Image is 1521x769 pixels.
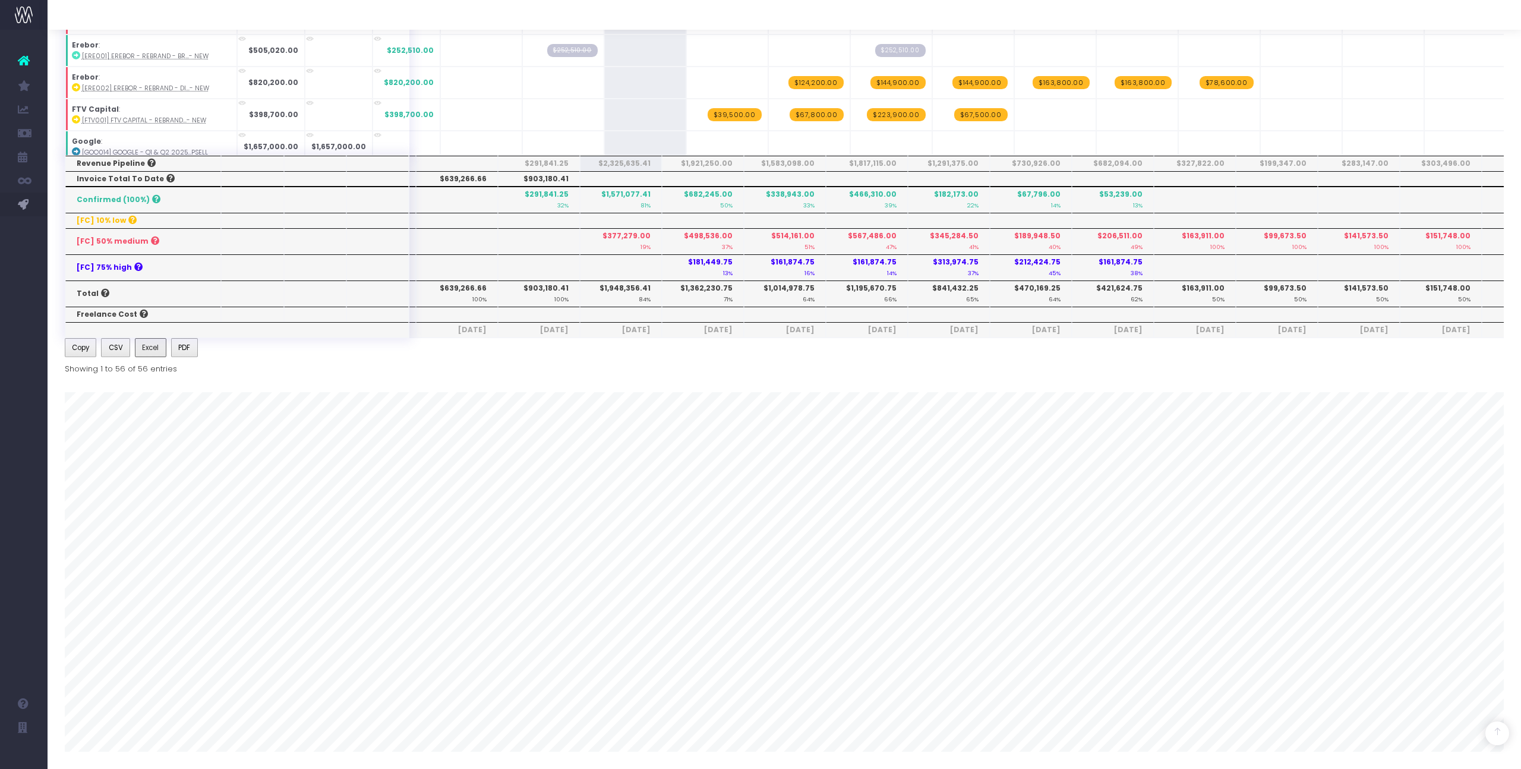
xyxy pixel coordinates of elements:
td: : [65,34,237,67]
small: 100% [554,294,569,303]
strong: Google [72,136,101,146]
small: 39% [885,200,897,209]
span: [DATE] [591,324,651,335]
strong: FTV Capital [72,104,119,114]
strong: $1,657,000.00 [244,141,298,152]
th: $189,948.50 [990,228,1072,254]
small: 50% [1212,294,1225,303]
button: Copy [65,338,97,357]
abbr: [GOO014] Google - Q1 & Q2 2025 Gemini Design Retainer - Brand - Upsell [82,148,208,157]
small: 100% [1456,241,1470,251]
span: wayahead Revenue Forecast Item [954,108,1008,121]
strong: $398,700.00 [249,109,298,119]
small: 100% [1210,241,1225,251]
span: wayahead Revenue Forecast Item [790,108,844,121]
th: $163,911.00 [1154,281,1236,307]
th: Freelance Cost [65,307,221,322]
span: Excel [142,342,159,353]
th: $161,874.75 [744,254,826,281]
small: 37% [968,267,979,277]
small: 13% [1133,200,1143,209]
td: : [65,131,237,163]
th: Invoice Total To Date [65,171,221,187]
th: $470,169.25 [990,281,1072,307]
th: $181,449.75 [662,254,744,281]
span: [DATE] [1165,324,1225,335]
small: 71% [724,294,733,303]
span: wayahead Revenue Forecast Item [870,76,926,89]
td: : [65,67,237,99]
th: $498,536.00 [662,228,744,254]
small: 64% [1049,294,1061,303]
span: [DATE] [1083,324,1143,335]
th: $466,310.00 [826,187,908,213]
small: 14% [1051,200,1061,209]
small: 81% [640,200,651,209]
th: $151,748.00 [1400,281,1482,307]
th: $567,486.00 [826,228,908,254]
small: 14% [887,267,897,277]
small: 50% [1376,294,1389,303]
th: $1,571,077.41 [580,187,662,213]
th: $1,291,375.00 [908,156,990,171]
small: 13% [723,267,733,277]
th: $206,511.00 [1072,228,1154,254]
th: $212,424.75 [990,254,1072,281]
small: 22% [967,200,979,209]
th: $1,921,250.00 [662,156,744,171]
span: Streamtime Draft Invoice: null – [ERE001] Erebor - Rebrand - Brand - New [547,44,598,57]
span: wayahead Revenue Forecast Item [708,108,762,121]
th: $1,583,098.00 [744,156,826,171]
th: $1,014,978.75 [744,281,826,307]
img: images/default_profile_image.png [15,745,33,763]
span: [DATE] [509,324,569,335]
span: [DATE] [919,324,979,335]
small: 41% [969,241,979,251]
th: $291,841.25 [498,156,580,171]
span: $398,700.00 [384,109,434,120]
th: $303,496.00 [1400,156,1482,171]
strong: Erebor [72,72,99,82]
button: Excel [135,338,166,357]
small: 33% [803,200,815,209]
span: [DATE] [673,324,733,335]
span: wayahead Revenue Forecast Item [1200,76,1254,89]
th: $1,948,356.41 [580,281,662,307]
th: $2,325,635.41 [580,156,662,171]
span: [DATE] [1247,324,1307,335]
small: 100% [1374,241,1389,251]
abbr: [ERE001] Erebor - Rebrand - Brand - New [82,52,209,61]
span: Copy [72,342,89,353]
small: 19% [640,241,651,251]
small: 84% [639,294,651,303]
th: $163,911.00 [1154,228,1236,254]
abbr: [FTV001] FTV Capital - Rebrand - Brand - New [82,116,206,125]
small: 37% [722,241,733,251]
span: CSV [109,342,123,353]
th: $1,817,115.00 [826,156,908,171]
th: $161,874.75 [826,254,908,281]
small: 65% [966,294,979,303]
th: $199,347.00 [1236,156,1318,171]
td: : [65,99,237,131]
small: 40% [1049,241,1061,251]
small: 49% [1131,241,1143,251]
small: 64% [803,294,815,303]
span: $820,200.00 [384,77,434,88]
span: PDF [178,342,190,353]
th: $182,173.00 [908,187,990,213]
span: wayahead Revenue Forecast Item [1115,76,1172,89]
strong: $820,200.00 [248,77,298,87]
th: $682,094.00 [1072,156,1154,171]
th: $313,974.75 [908,254,990,281]
small: 32% [557,200,569,209]
th: $730,926.00 [990,156,1072,171]
strong: $505,020.00 [248,45,298,55]
span: [DATE] [755,324,815,335]
th: $903,180.41 [498,171,580,187]
small: 50% [720,200,733,209]
abbr: [ERE002] Erebor - Rebrand - Digital - New [82,84,209,93]
th: $639,266.66 [416,281,498,307]
span: $252,510.00 [387,45,434,56]
small: 51% [804,241,815,251]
